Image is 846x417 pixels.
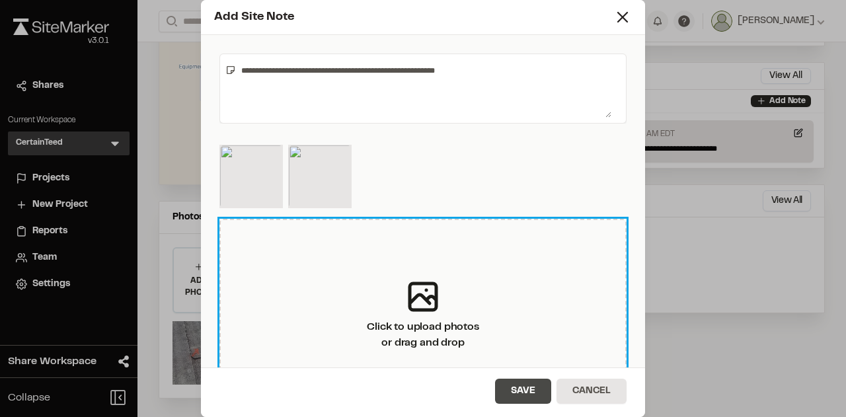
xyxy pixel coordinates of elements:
button: Cancel [557,379,627,404]
img: 635ada6f-efd5-41d6-98b4-45ed31dbd5b6 [219,145,283,208]
div: Click to upload photosor drag and drop [219,219,627,409]
div: Click to upload photos or drag and drop [367,319,479,351]
button: Save [495,379,551,404]
div: Add Site Note [214,9,613,26]
img: b1a228cd-b5d6-4d71-9d5e-5c25e2b3aec5 [288,145,352,208]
